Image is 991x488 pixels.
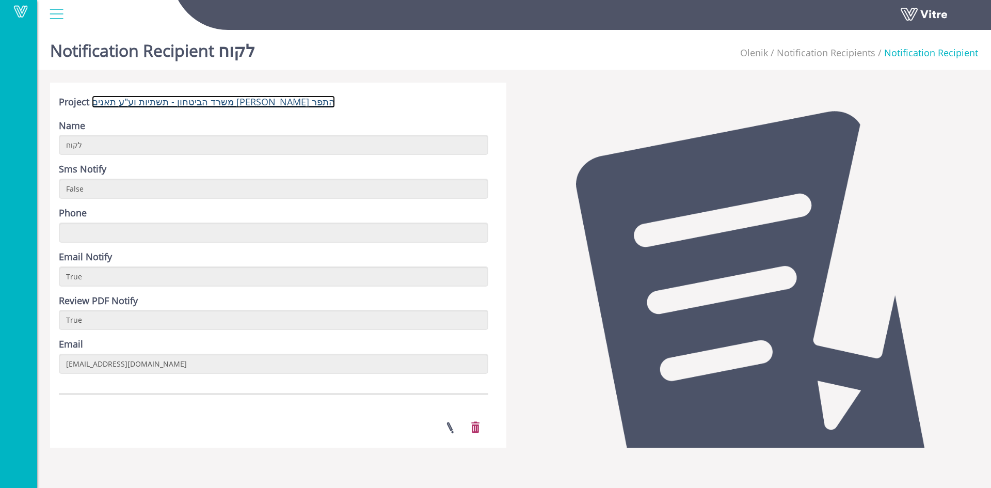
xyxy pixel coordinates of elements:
[59,207,87,220] label: Phone
[59,250,112,264] label: Email Notify
[59,96,89,109] label: Project
[50,26,255,70] h1: Notification Recipient לקוח
[59,338,83,351] label: Email
[92,96,335,108] a: משרד הביטחון - תשתיות וע"ע תאנים [PERSON_NAME] התפר
[740,46,768,59] span: 237
[875,46,978,60] li: Notification Recipient
[59,163,106,176] label: Sms Notify
[59,294,138,308] label: Review PDF Notify
[777,46,875,59] a: Notification Recipients
[59,119,85,133] label: Name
